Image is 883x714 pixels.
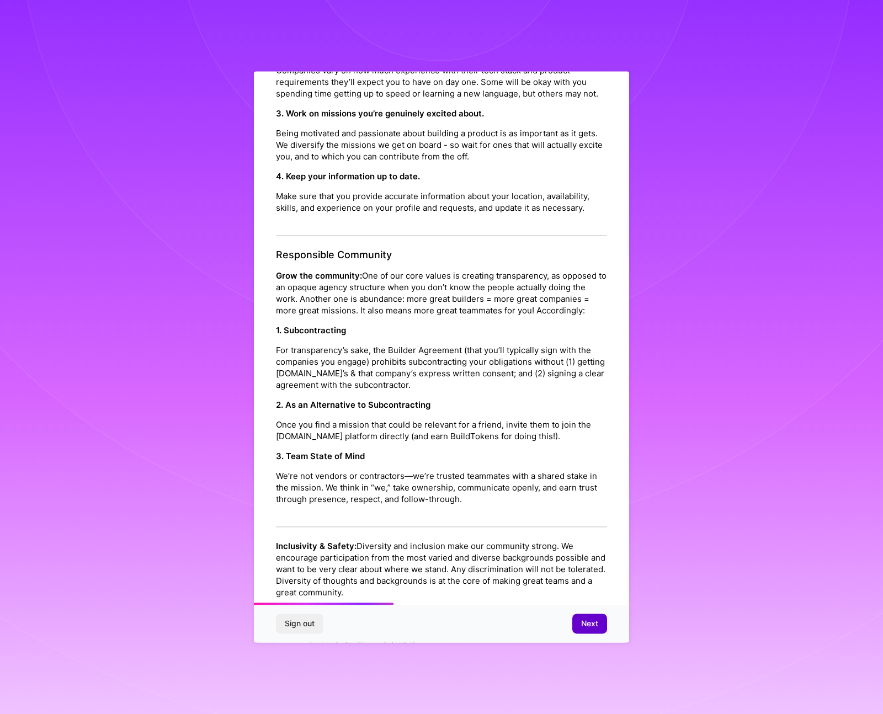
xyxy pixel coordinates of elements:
[276,470,607,505] p: We’re not vendors or contractors—we’re trusted teammates with a shared stake in the mission. We t...
[276,270,607,316] p: One of our core values is creating transparency, as opposed to an opaque agency structure when yo...
[276,419,607,442] p: Once you find a mission that could be relevant for a friend, invite them to join the [DOMAIN_NAME...
[276,128,607,163] p: Being motivated and passionate about building a product is as important as it gets. We diversify ...
[276,65,607,100] p: Companies vary on how much experience with their tech stack and product requirements they’ll expe...
[572,614,607,634] button: Next
[276,344,607,391] p: For transparency’s sake, the Builder Agreement (that you’ll typically sign with the companies you...
[581,619,598,630] span: Next
[276,325,346,335] strong: 1. Subcontracting
[285,619,315,630] span: Sign out
[276,270,362,281] strong: Grow the community:
[276,614,323,634] button: Sign out
[276,540,607,598] p: Diversity and inclusion make our community strong. We encourage participation from the most varie...
[276,109,484,119] strong: 3. Work on missions you’re genuinely excited about.
[276,451,365,461] strong: 3. Team State of Mind
[276,541,357,551] strong: Inclusivity & Safety:
[276,249,607,262] h4: Responsible Community
[276,191,607,214] p: Make sure that you provide accurate information about your location, availability, skills, and ex...
[276,172,420,182] strong: 4. Keep your information up to date.
[276,399,430,410] strong: 2. As an Alternative to Subcontracting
